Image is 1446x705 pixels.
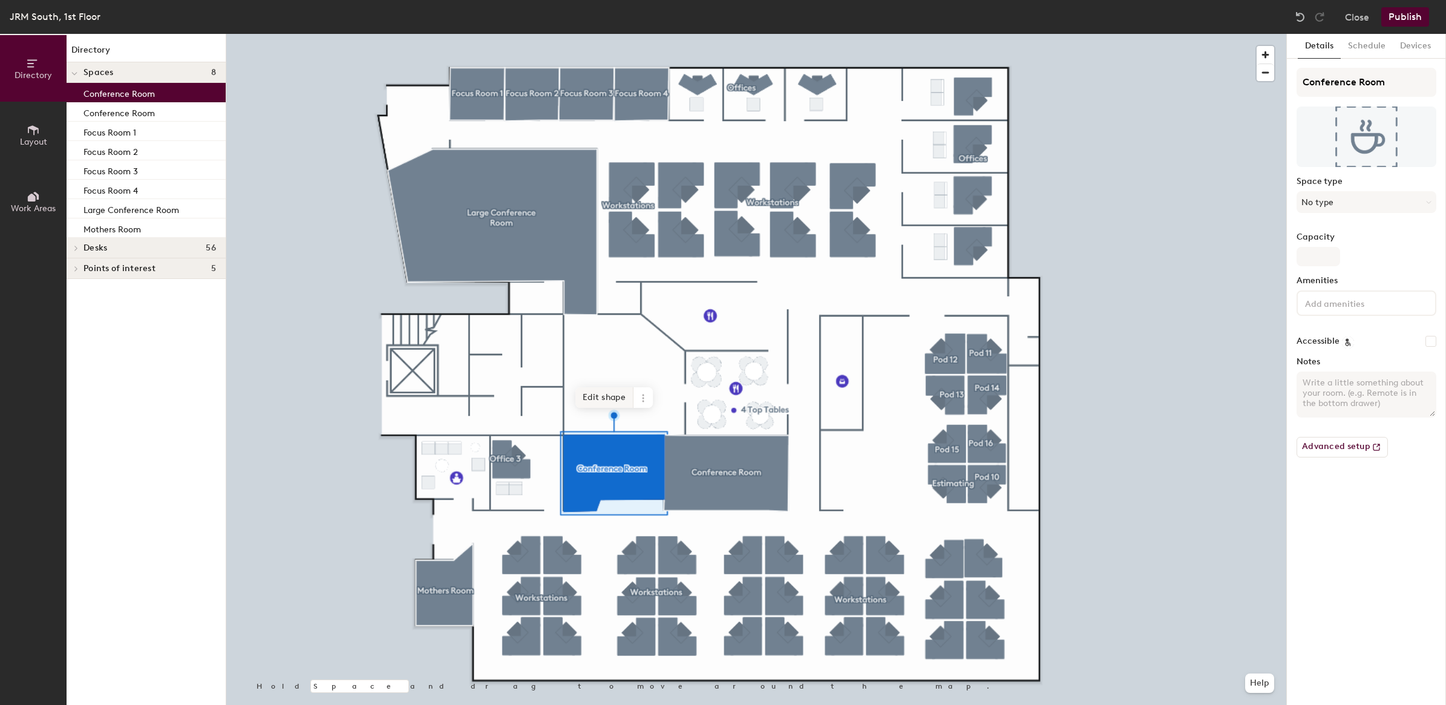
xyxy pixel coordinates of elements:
[1297,276,1436,286] label: Amenities
[83,202,179,215] p: Large Conference Room
[83,243,107,253] span: Desks
[83,124,136,138] p: Focus Room 1
[1298,34,1341,59] button: Details
[575,387,633,408] span: Edit shape
[83,105,155,119] p: Conference Room
[83,264,155,274] span: Points of interest
[10,9,100,24] div: JRM South, 1st Floor
[20,137,47,147] span: Layout
[1245,674,1274,693] button: Help
[1303,295,1412,310] input: Add amenities
[1393,34,1438,59] button: Devices
[211,264,216,274] span: 5
[1297,191,1436,213] button: No type
[1381,7,1429,27] button: Publish
[1297,107,1436,167] img: The space named Conference Room
[211,68,216,77] span: 8
[83,163,138,177] p: Focus Room 3
[1297,437,1388,457] button: Advanced setup
[206,243,216,253] span: 56
[1297,336,1340,346] label: Accessible
[15,70,52,80] span: Directory
[1341,34,1393,59] button: Schedule
[83,143,138,157] p: Focus Room 2
[1297,232,1436,242] label: Capacity
[83,182,138,196] p: Focus Room 4
[83,85,155,99] p: Conference Room
[11,203,56,214] span: Work Areas
[67,44,226,62] h1: Directory
[83,68,114,77] span: Spaces
[1297,357,1436,367] label: Notes
[1294,11,1306,23] img: Undo
[1297,177,1436,186] label: Space type
[83,221,141,235] p: Mothers Room
[1314,11,1326,23] img: Redo
[1345,7,1369,27] button: Close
